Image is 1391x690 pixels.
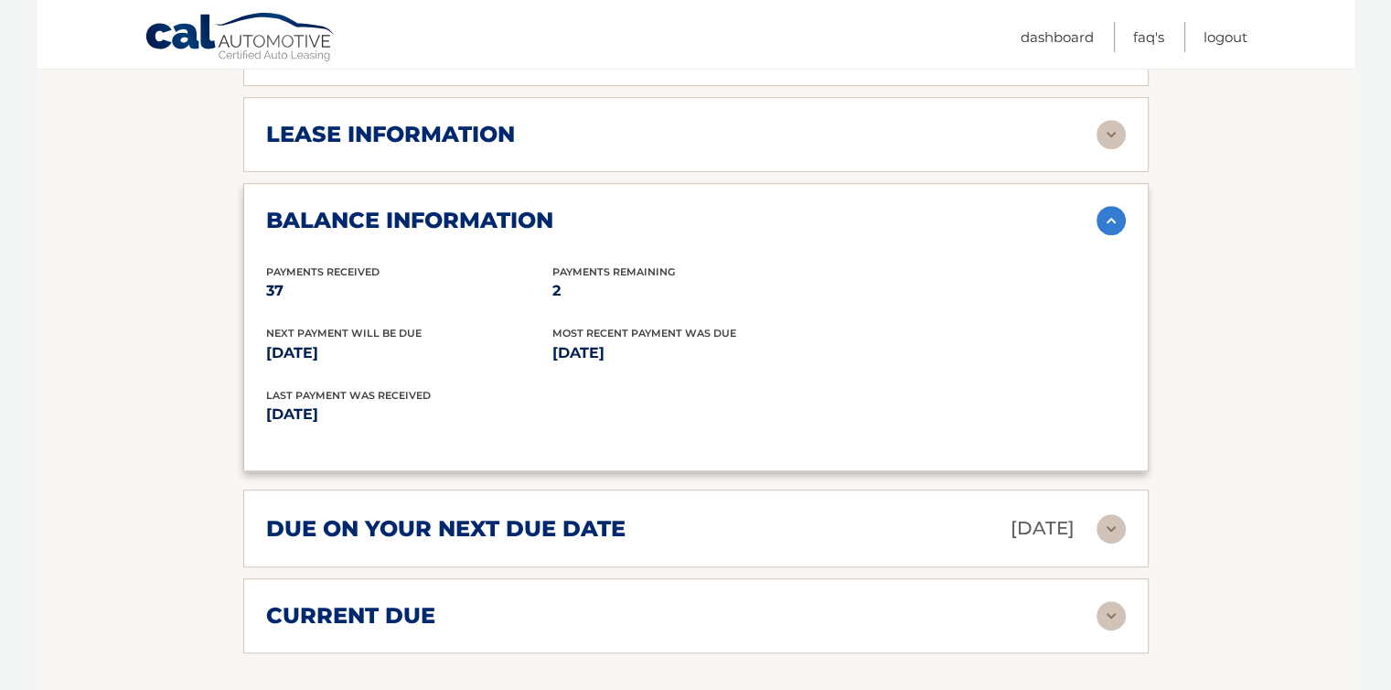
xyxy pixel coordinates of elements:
span: Payments Remaining [552,265,675,278]
p: 2 [552,278,839,304]
a: FAQ's [1133,22,1164,52]
span: Last Payment was received [266,389,431,402]
p: [DATE] [552,340,839,366]
img: accordion-rest.svg [1097,514,1126,544]
h2: current due [266,602,435,630]
a: Cal Automotive [144,12,337,65]
span: Payments Received [266,265,380,278]
h2: due on your next due date [266,515,626,543]
img: accordion-active.svg [1097,206,1126,235]
p: 37 [266,278,552,304]
a: Dashboard [1021,22,1094,52]
span: Next Payment will be due [266,327,422,340]
h2: lease information [266,121,515,148]
img: accordion-rest.svg [1097,120,1126,149]
h2: balance information [266,207,553,234]
p: [DATE] [266,402,696,427]
p: [DATE] [1011,512,1075,544]
img: accordion-rest.svg [1097,601,1126,631]
p: [DATE] [266,340,552,366]
span: Most Recent Payment Was Due [552,327,736,340]
a: Logout [1204,22,1247,52]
